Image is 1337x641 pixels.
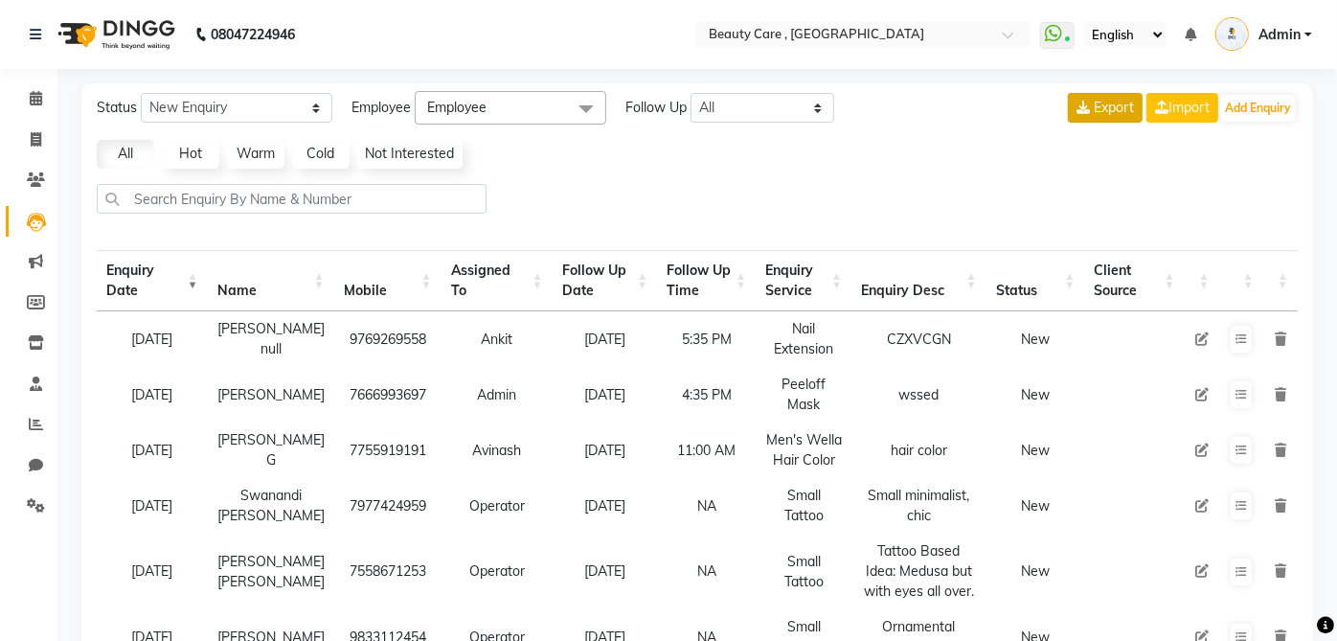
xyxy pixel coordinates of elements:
a: Cold [292,140,350,169]
td: Nail Extension [756,311,851,367]
button: Add Enquiry [1220,95,1296,122]
td: NA [657,534,756,609]
th: : activate to sort column ascending [1219,250,1263,311]
td: 11:00 AM [657,423,756,478]
span: Employee [351,98,411,118]
input: Search Enquiry By Name & Number [97,184,487,214]
button: Export [1068,93,1143,123]
td: New [986,423,1085,478]
td: Admin [442,367,553,423]
td: [DATE] [553,367,658,423]
td: [DATE] [97,478,208,534]
th: Mobile : activate to sort column ascending [334,250,442,311]
td: [PERSON_NAME] [PERSON_NAME] [208,534,334,609]
td: Men's Wella Hair Color [756,423,851,478]
td: New [986,367,1085,423]
td: [PERSON_NAME] null [208,311,334,367]
a: Hot [162,140,219,169]
a: Warm [227,140,284,169]
td: Avinash [442,423,553,478]
th: Follow Up Time : activate to sort column ascending [657,250,756,311]
td: 7666993697 [334,367,442,423]
td: Operator [442,478,553,534]
td: New [986,311,1085,367]
th: Enquiry Desc: activate to sort column ascending [851,250,986,311]
span: Follow Up [625,98,687,118]
td: New [986,534,1085,609]
td: Small Tattoo [756,478,851,534]
td: [PERSON_NAME] G [208,423,334,478]
td: 7977424959 [334,478,442,534]
td: 7558671253 [334,534,442,609]
td: [DATE] [553,534,658,609]
div: hair color [861,441,977,461]
span: Employee [427,99,487,116]
th: Client Source: activate to sort column ascending [1085,250,1185,311]
b: 08047224946 [211,8,295,61]
td: 4:35 PM [657,367,756,423]
a: All [97,140,154,169]
td: [DATE] [97,311,208,367]
td: Operator [442,534,553,609]
a: Not Interested [357,140,463,169]
td: New [986,478,1085,534]
td: Swanandi [PERSON_NAME] [208,478,334,534]
td: 5:35 PM [657,311,756,367]
th: : activate to sort column ascending [1263,250,1298,311]
img: logo [49,8,180,61]
a: Import [1146,93,1218,123]
td: [DATE] [97,534,208,609]
td: [DATE] [553,478,658,534]
td: [DATE] [553,423,658,478]
th: : activate to sort column ascending [1185,250,1219,311]
img: Admin [1215,17,1249,51]
th: Status: activate to sort column ascending [986,250,1085,311]
td: Ankit [442,311,553,367]
div: wssed [861,385,977,405]
th: Name: activate to sort column ascending [208,250,334,311]
th: Enquiry Service : activate to sort column ascending [756,250,851,311]
td: [PERSON_NAME] [208,367,334,423]
span: Admin [1258,25,1301,45]
span: Status [97,98,137,118]
th: Assigned To : activate to sort column ascending [442,250,553,311]
td: 9769269558 [334,311,442,367]
th: Enquiry Date: activate to sort column ascending [97,250,208,311]
td: [DATE] [553,311,658,367]
div: Tattoo Based Idea: Medusa but with eyes all over. [861,541,977,602]
span: Export [1094,99,1134,116]
div: Small minimalist, chic [861,486,977,526]
th: Follow Up Date: activate to sort column ascending [553,250,658,311]
div: CZXVCGN [861,330,977,350]
td: [DATE] [97,423,208,478]
td: [DATE] [97,367,208,423]
td: Small Tattoo [756,534,851,609]
td: Peeloff Mask [756,367,851,423]
td: NA [657,478,756,534]
td: 7755919191 [334,423,442,478]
